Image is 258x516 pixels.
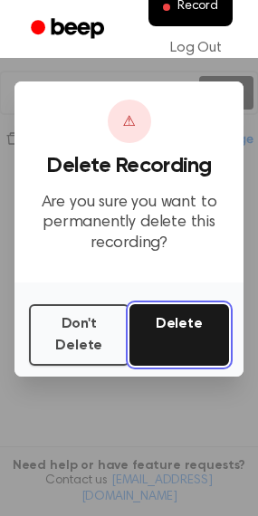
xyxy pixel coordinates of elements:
button: Don't Delete [29,304,129,366]
div: ⚠ [108,100,151,143]
a: Beep [18,12,120,47]
button: Delete [129,304,230,366]
a: Log Out [152,26,240,70]
p: Are you sure you want to permanently delete this recording? [29,193,229,254]
h3: Delete Recording [29,154,229,178]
